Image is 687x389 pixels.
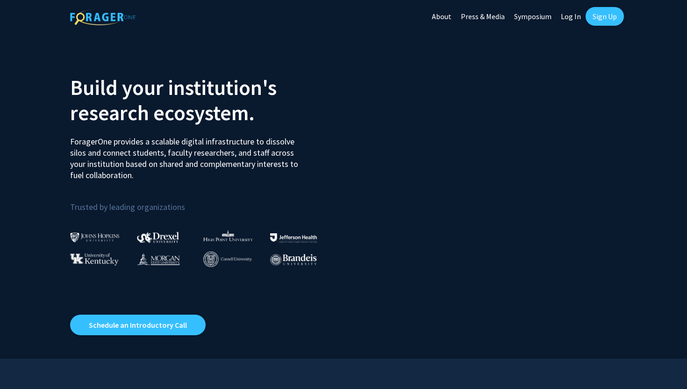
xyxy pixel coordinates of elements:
img: Morgan State University [137,253,180,265]
p: Trusted by leading organizations [70,188,336,214]
img: Brandeis University [270,254,317,266]
img: ForagerOne Logo [70,9,136,25]
a: Opens in a new tab [70,315,206,335]
img: Drexel University [137,232,179,243]
h2: Build your institution's research ecosystem. [70,75,336,125]
a: Sign Up [586,7,624,26]
img: Cornell University [203,252,252,267]
img: University of Kentucky [70,253,119,266]
img: Thomas Jefferson University [270,233,317,242]
img: High Point University [203,230,253,241]
p: ForagerOne provides a scalable digital infrastructure to dissolve silos and connect students, fac... [70,129,305,181]
img: Johns Hopkins University [70,232,120,242]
